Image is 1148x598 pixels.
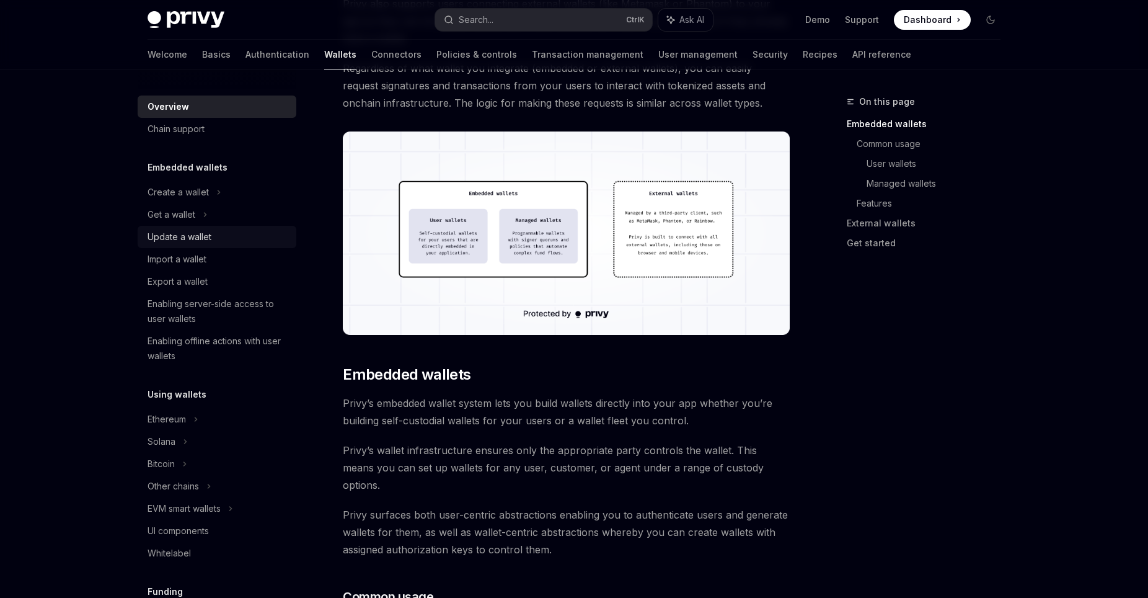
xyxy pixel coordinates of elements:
img: images/walletoverview.png [343,132,790,335]
a: Wallets [324,40,356,69]
a: Security [753,40,788,69]
div: Whitelabel [148,546,191,561]
div: Enabling server-side access to user wallets [148,297,289,326]
div: Solana [148,434,175,449]
div: Get a wallet [148,207,195,222]
span: On this page [859,94,915,109]
div: EVM smart wallets [148,501,221,516]
h5: Embedded wallets [148,160,227,175]
a: User wallets [867,154,1010,174]
span: Dashboard [904,14,952,26]
span: Regardless of what wallet you integrate (embedded or external wallets), you can easily request si... [343,60,790,112]
a: Get started [847,233,1010,253]
button: Toggle dark mode [981,10,1000,30]
a: Enabling server-side access to user wallets [138,293,296,330]
a: Authentication [245,40,309,69]
a: Chain support [138,118,296,140]
a: Basics [202,40,231,69]
a: Whitelabel [138,542,296,565]
a: Dashboard [894,10,971,30]
div: Overview [148,99,189,114]
div: Import a wallet [148,252,206,267]
a: Update a wallet [138,226,296,248]
a: Enabling offline actions with user wallets [138,330,296,367]
div: UI components [148,524,209,538]
a: Demo [805,14,830,26]
div: Update a wallet [148,230,211,244]
a: API reference [852,40,911,69]
a: Recipes [803,40,837,69]
a: UI components [138,520,296,542]
a: Import a wallet [138,248,296,270]
div: Enabling offline actions with user wallets [148,334,289,364]
span: Privy’s embedded wallet system lets you build wallets directly into your app whether you’re build... [343,395,790,429]
div: Ethereum [148,412,186,427]
a: Managed wallets [867,174,1010,194]
div: Create a wallet [148,185,209,200]
div: Search... [459,12,493,27]
div: Other chains [148,479,199,494]
span: Ask AI [679,14,704,26]
a: Common usage [857,134,1010,154]
a: Connectors [371,40,422,69]
a: External wallets [847,213,1010,233]
a: User management [658,40,738,69]
a: Welcome [148,40,187,69]
span: Embedded wallets [343,365,470,385]
a: Policies & controls [436,40,517,69]
a: Embedded wallets [847,114,1010,134]
button: Ask AI [658,9,713,31]
span: Ctrl K [626,15,645,25]
a: Support [845,14,879,26]
div: Bitcoin [148,457,175,471]
span: Privy’s wallet infrastructure ensures only the appropriate party controls the wallet. This means ... [343,442,790,494]
span: Privy surfaces both user-centric abstractions enabling you to authenticate users and generate wal... [343,506,790,558]
h5: Using wallets [148,387,206,402]
a: Features [857,194,1010,213]
div: Export a wallet [148,274,208,289]
a: Export a wallet [138,270,296,293]
a: Overview [138,96,296,118]
div: Chain support [148,122,205,136]
img: dark logo [148,11,224,29]
a: Transaction management [532,40,643,69]
button: Search...CtrlK [435,9,652,31]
